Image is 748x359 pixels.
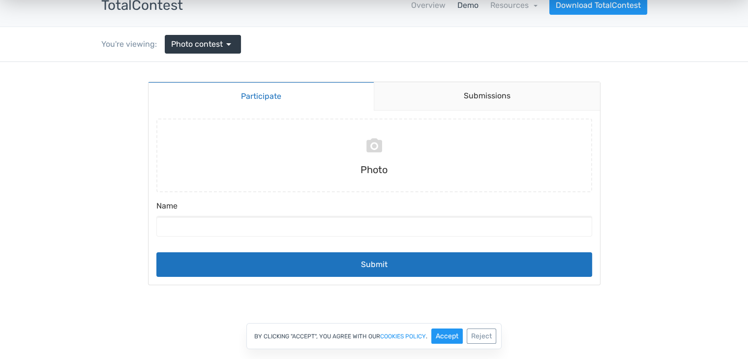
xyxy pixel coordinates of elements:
label: Name [156,138,592,154]
button: Accept [431,329,463,344]
a: Participate [149,20,374,49]
span: Photo contest [171,38,223,50]
div: By clicking "Accept", you agree with our . [246,323,502,349]
span: arrow_drop_down [223,38,235,50]
a: Photo contest arrow_drop_down [165,35,241,54]
a: Submissions [374,20,600,49]
div: You're viewing: [101,38,165,50]
a: cookies policy [380,333,426,339]
button: Reject [467,329,496,344]
button: Submit [156,190,592,215]
a: Resources [490,0,538,10]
